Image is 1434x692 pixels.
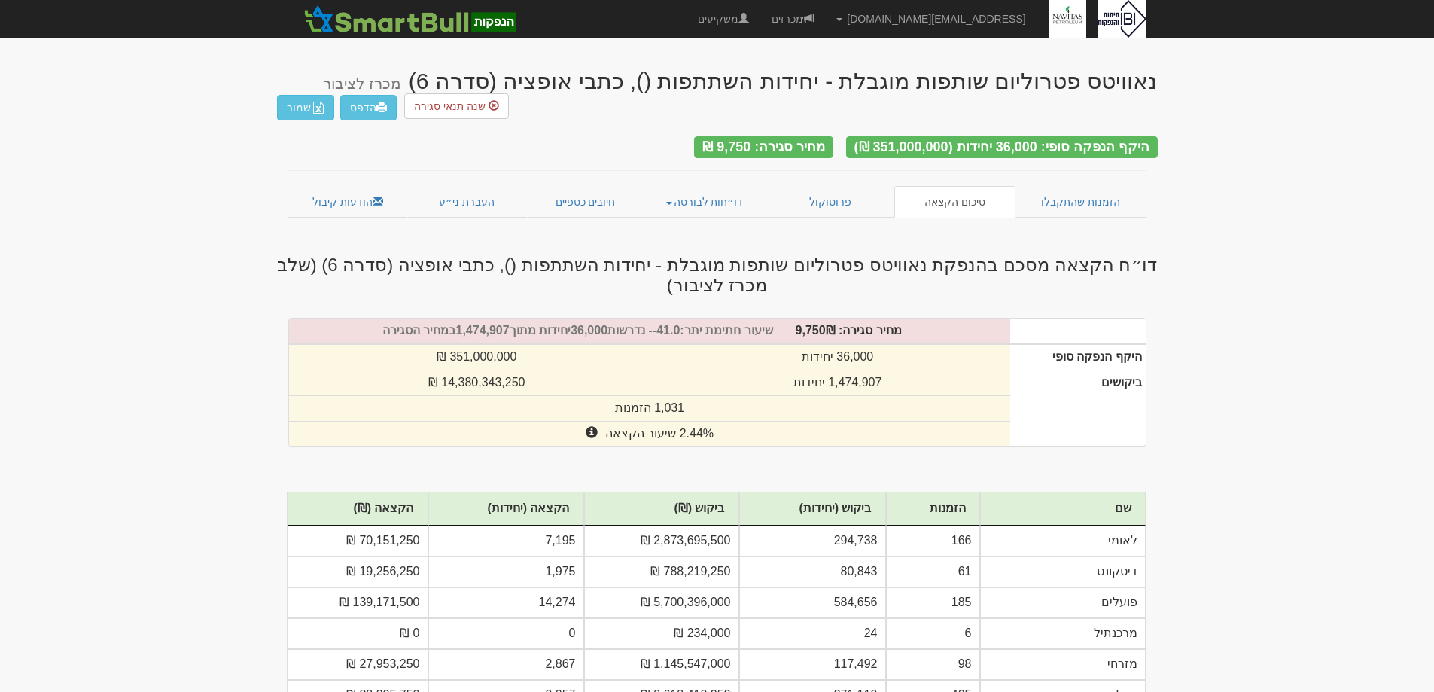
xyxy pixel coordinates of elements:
[571,324,607,337] span: 36,000
[404,93,509,119] button: שנה תנאי סגירה
[584,492,739,526] th: ביקוש (₪)
[288,618,428,649] td: 0 ₪
[289,421,1011,446] td: 2.44% שיעור הקצאה
[289,370,665,395] td: 14,380,343,250 ₪
[428,492,584,526] th: הקצאה (יחידות)
[282,322,1018,340] div: ₪
[665,370,1011,395] td: 1,474,907 יחידות
[846,136,1158,158] div: היקף הנפקה סופי: 36,000 יחידות (351,000,000 ₪)
[980,618,1146,649] td: מרכנתיל
[584,618,739,649] td: 234,000 ₪
[644,186,766,218] a: דו״חות לבורסה
[766,186,895,218] a: פרוטוקול
[288,492,428,526] th: הקצאה (₪)
[1010,344,1145,370] th: היקף הנפקה סופי
[288,186,408,218] a: הודעות קיבול
[277,255,1158,295] h3: דו״ח הקצאה מסכם בהנפקת נאוויטס פטרוליום שותפות מוגבלת - יחידות השתתפות (), כתבי אופציה (סדרה 6) (...
[980,556,1146,587] td: דיסקונט
[584,556,739,587] td: 788,219,250 ₪
[289,395,1011,421] td: 1,031 הזמנות
[739,526,886,556] td: 294,738
[839,324,902,337] strong: מחיר סגירה:
[428,526,584,556] td: 7,195
[300,4,521,34] img: SmartBull Logo
[584,526,739,556] td: 2,873,695,500 ₪
[323,75,400,92] small: מכרז לציבור
[340,95,397,120] a: הדפס
[1010,370,1145,446] th: ביקושים
[886,526,980,556] td: 166
[739,587,886,618] td: 584,656
[665,344,1011,370] td: 36,000 יחידות
[739,649,886,680] td: 117,492
[382,324,773,337] span: שיעור חתימת יתר: -- נדרשות יחידות מתוך במחיר הסגירה
[414,100,486,112] span: שנה תנאי סגירה
[980,492,1146,526] th: שם
[894,186,1015,218] a: סיכום הקצאה
[886,587,980,618] td: 185
[288,649,428,680] td: 27,953,250 ₪
[886,649,980,680] td: 98
[527,186,644,218] a: חיובים כספיים
[407,186,527,218] a: העברת ני״ע
[288,587,428,618] td: 139,171,500 ₪
[428,618,584,649] td: 0
[455,324,509,337] span: 1,474,907
[428,587,584,618] td: 14,274
[288,556,428,587] td: 19,256,250 ₪
[796,324,826,337] span: 9,750
[428,556,584,587] td: 1,975
[739,492,886,526] th: ביקוש (יחידות)
[584,587,739,618] td: 5,700,396,000 ₪
[428,649,584,680] td: 2,867
[312,102,324,114] img: excel-file-white.png
[980,526,1146,556] td: לאומי
[980,587,1146,618] td: פועלים
[886,492,980,526] th: הזמנות
[656,324,680,337] span: 41.0
[584,649,739,680] td: 1,145,547,000 ₪
[289,344,665,370] td: 351,000,000 ₪
[694,136,833,158] div: מחיר סגירה: 9,750 ₪
[1015,186,1146,218] a: הזמנות שהתקבלו
[739,556,886,587] td: 80,843
[980,649,1146,680] td: מזרחי
[323,69,1157,93] div: נאוויטס פטרוליום שותפות מוגבלת - יחידות השתתפות (), כתבי אופציה (סדרה 6)
[886,618,980,649] td: 6
[288,526,428,556] td: 70,151,250 ₪
[277,95,334,120] button: שמור
[739,618,886,649] td: 24
[886,556,980,587] td: 61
